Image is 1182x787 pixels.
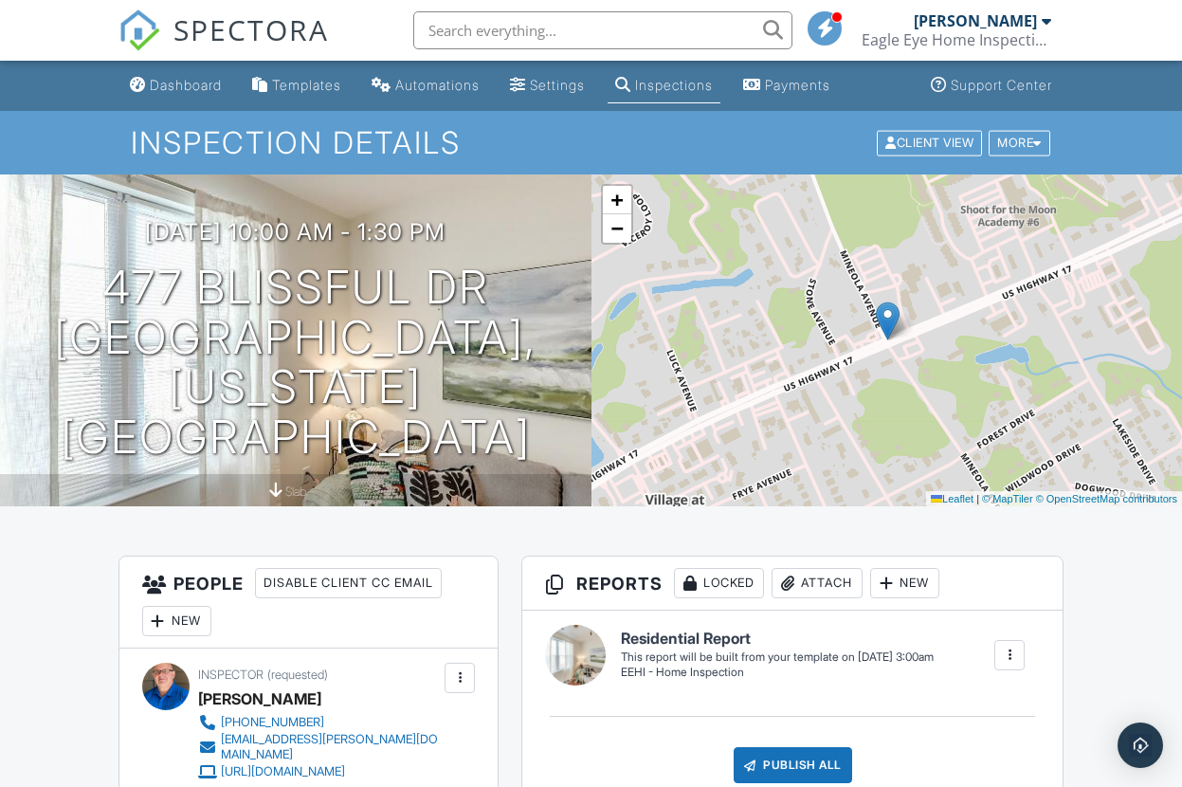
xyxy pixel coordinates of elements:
[772,568,863,598] div: Attach
[914,11,1037,30] div: [PERSON_NAME]
[976,493,979,504] span: |
[245,68,349,103] a: Templates
[198,668,264,682] span: Inspector
[395,77,480,93] div: Automations
[923,68,1060,103] a: Support Center
[198,732,441,762] a: [EMAIL_ADDRESS][PERSON_NAME][DOMAIN_NAME]
[603,186,631,214] a: Zoom in
[734,747,852,783] div: Publish All
[198,762,441,781] a: [URL][DOMAIN_NAME]
[989,130,1050,156] div: More
[736,68,838,103] a: Payments
[272,77,341,93] div: Templates
[765,77,830,93] div: Payments
[221,732,441,762] div: [EMAIL_ADDRESS][PERSON_NAME][DOMAIN_NAME]
[150,77,222,93] div: Dashboard
[621,631,934,648] h6: Residential Report
[1118,723,1163,768] div: Open Intercom Messenger
[131,126,1052,159] h1: Inspection Details
[30,263,561,463] h1: 477 Blissful Dr [GEOGRAPHIC_DATA], [US_STATE][GEOGRAPHIC_DATA]
[877,130,982,156] div: Client View
[876,302,900,340] img: Marker
[931,493,973,504] a: Leaflet
[951,77,1052,93] div: Support Center
[285,485,306,499] span: slab
[267,668,328,682] span: (requested)
[610,188,623,211] span: +
[413,11,792,49] input: Search everything...
[610,216,623,240] span: −
[118,9,160,51] img: The Best Home Inspection Software - Spectora
[862,30,1051,49] div: Eagle Eye Home Inspection
[530,77,585,93] div: Settings
[198,713,441,732] a: [PHONE_NUMBER]
[142,606,211,636] div: New
[982,493,1033,504] a: © MapTiler
[118,26,329,65] a: SPECTORA
[635,77,713,93] div: Inspections
[621,665,934,681] div: EEHI - Home Inspection
[603,214,631,243] a: Zoom out
[173,9,329,49] span: SPECTORA
[119,557,499,649] h3: People
[221,764,345,779] div: [URL][DOMAIN_NAME]
[522,557,1063,611] h3: Reports
[870,568,939,598] div: New
[1036,493,1177,504] a: © OpenStreetMap contributors
[221,715,324,730] div: [PHONE_NUMBER]
[255,568,442,598] div: Disable Client CC Email
[122,68,229,103] a: Dashboard
[875,135,987,149] a: Client View
[364,68,487,103] a: Automations (Basic)
[502,68,592,103] a: Settings
[198,685,321,713] div: [PERSON_NAME]
[674,568,764,598] div: Locked
[621,650,934,665] div: This report will be built from your template on [DATE] 3:00am
[145,219,446,245] h3: [DATE] 10:00 am - 1:30 pm
[608,68,720,103] a: Inspections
